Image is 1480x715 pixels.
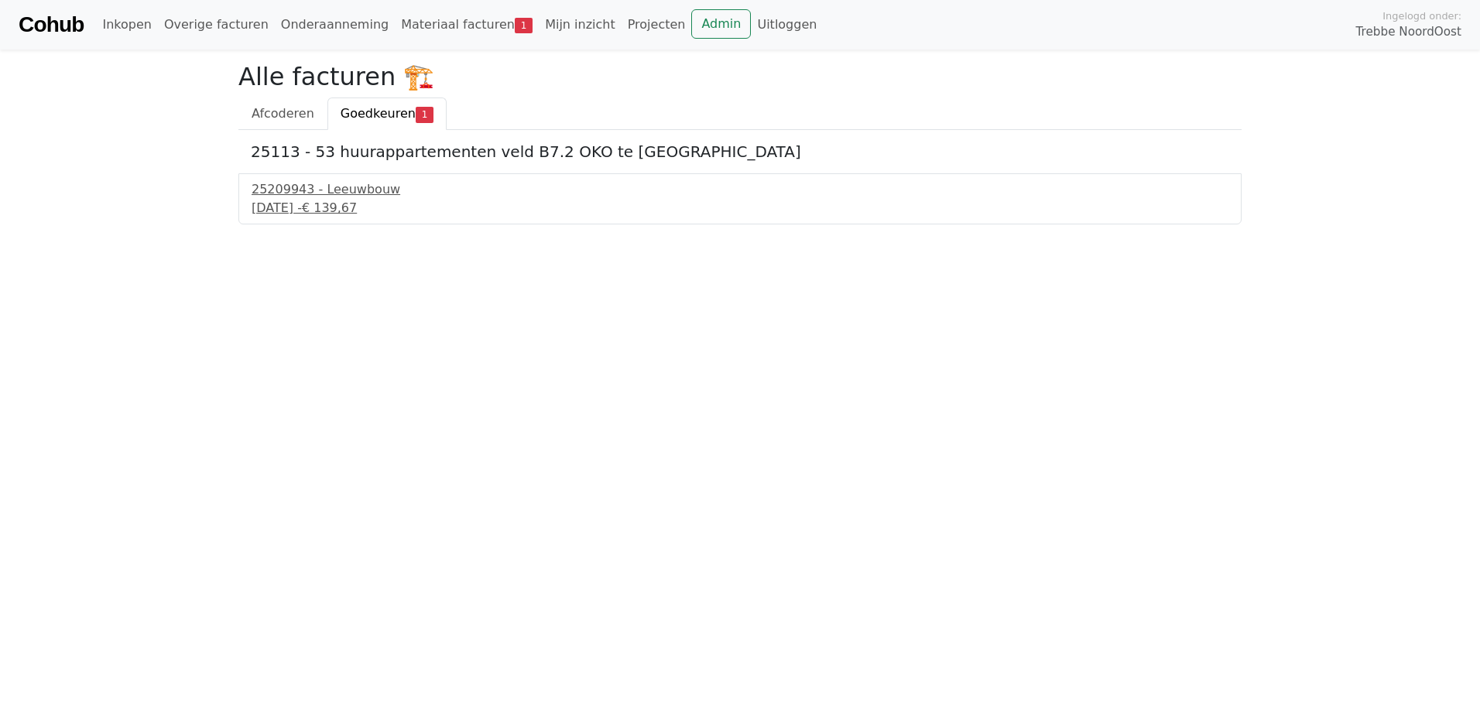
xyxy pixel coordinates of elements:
[302,200,357,215] span: € 139,67
[327,97,447,130] a: Goedkeuren1
[19,6,84,43] a: Cohub
[251,142,1229,161] h5: 25113 - 53 huurappartementen veld B7.2 OKO te [GEOGRAPHIC_DATA]
[252,199,1228,217] div: [DATE] -
[539,9,622,40] a: Mijn inzicht
[622,9,692,40] a: Projecten
[515,18,533,33] span: 1
[691,9,751,39] a: Admin
[1356,23,1461,41] span: Trebbe NoordOost
[238,97,327,130] a: Afcoderen
[252,180,1228,217] a: 25209943 - Leeuwbouw[DATE] -€ 139,67
[96,9,157,40] a: Inkopen
[238,62,1242,91] h2: Alle facturen 🏗️
[1382,9,1461,23] span: Ingelogd onder:
[158,9,275,40] a: Overige facturen
[275,9,395,40] a: Onderaanneming
[252,180,1228,199] div: 25209943 - Leeuwbouw
[751,9,823,40] a: Uitloggen
[252,106,314,121] span: Afcoderen
[395,9,539,40] a: Materiaal facturen1
[416,107,433,122] span: 1
[341,106,416,121] span: Goedkeuren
